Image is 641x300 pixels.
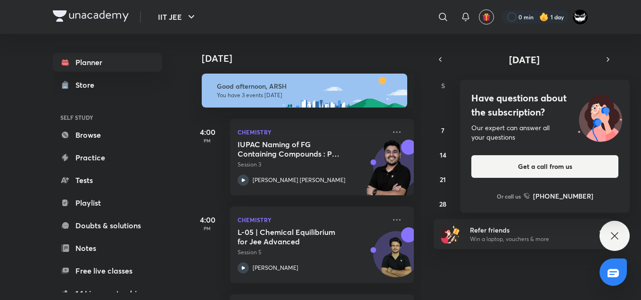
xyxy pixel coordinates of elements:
[53,125,162,144] a: Browse
[441,81,445,90] abbr: Sunday
[533,191,593,201] h6: [PHONE_NUMBER]
[189,225,226,231] p: PM
[217,82,399,91] h6: Good afternoon, ARSH
[539,12,549,22] img: streak
[570,91,630,142] img: ttu_illustration_new.svg
[53,239,162,258] a: Notes
[238,160,386,169] p: Session 3
[217,92,399,99] p: You have 3 events [DATE]
[509,53,540,66] span: [DATE]
[238,140,355,158] h5: IUPAC Naming of FG Containing Compounds : Part 3
[189,138,226,143] p: PM
[441,126,444,135] abbr: September 7, 2025
[152,8,203,26] button: IIT JEE
[471,155,618,178] button: Get a call from us
[470,235,586,243] p: Win a laptop, vouchers & more
[436,123,451,138] button: September 7, 2025
[436,147,451,162] button: September 14, 2025
[238,214,386,225] p: Chemistry
[53,148,162,167] a: Practice
[471,123,618,142] div: Our expert can answer all your questions
[253,264,298,272] p: [PERSON_NAME]
[439,200,446,208] abbr: September 28, 2025
[479,9,494,25] button: avatar
[238,227,355,246] h5: L-05 | Chemical Equilibrium for Jee Advanced
[53,216,162,235] a: Doubts & solutions
[374,236,419,282] img: Avatar
[253,176,345,184] p: [PERSON_NAME] [PERSON_NAME]
[441,225,460,243] img: referral
[53,75,162,94] a: Store
[436,172,451,187] button: September 21, 2025
[470,225,586,235] h6: Refer friends
[238,248,386,257] p: Session 5
[524,191,593,201] a: [PHONE_NUMBER]
[189,126,226,138] h5: 4:00
[482,13,491,21] img: avatar
[53,109,162,125] h6: SELF STUDY
[53,193,162,212] a: Playlist
[497,192,521,200] p: Or call us
[440,150,446,159] abbr: September 14, 2025
[440,175,446,184] abbr: September 21, 2025
[75,79,100,91] div: Store
[447,53,601,66] button: [DATE]
[189,214,226,225] h5: 4:00
[572,9,588,25] img: ARSH Khan
[238,126,386,138] p: Chemistry
[53,171,162,190] a: Tests
[362,140,414,205] img: unacademy
[436,196,451,211] button: September 28, 2025
[53,261,162,280] a: Free live classes
[202,53,423,64] h4: [DATE]
[471,91,618,119] h4: Have questions about the subscription?
[53,53,162,72] a: Planner
[53,10,129,22] img: Company Logo
[53,10,129,24] a: Company Logo
[202,74,407,108] img: afternoon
